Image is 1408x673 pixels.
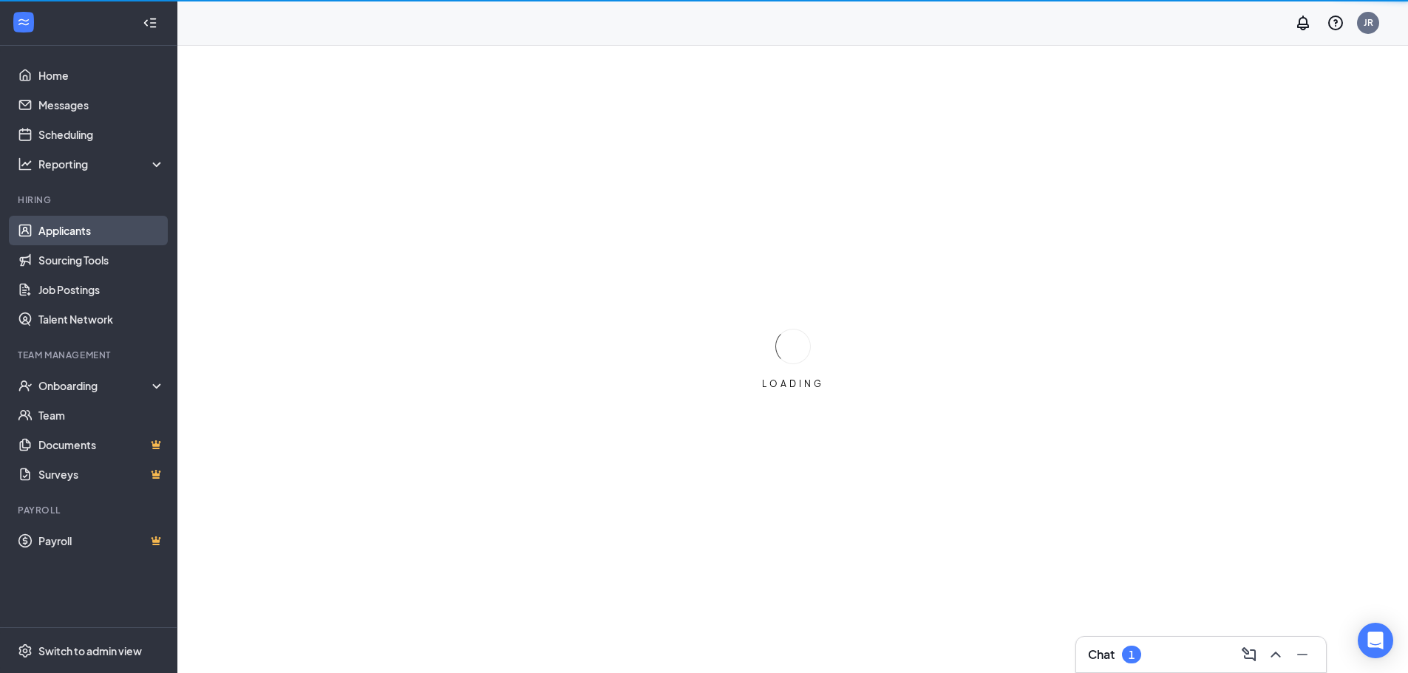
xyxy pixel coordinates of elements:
[1088,646,1115,663] h3: Chat
[38,430,165,460] a: DocumentsCrown
[1290,643,1314,666] button: Minimize
[38,216,165,245] a: Applicants
[1240,646,1258,663] svg: ComposeMessage
[756,378,830,390] div: LOADING
[18,643,33,658] svg: Settings
[1294,14,1312,32] svg: Notifications
[38,275,165,304] a: Job Postings
[1264,643,1288,666] button: ChevronUp
[1267,646,1285,663] svg: ChevronUp
[1358,623,1393,658] div: Open Intercom Messenger
[38,157,166,171] div: Reporting
[38,90,165,120] a: Messages
[1364,16,1373,29] div: JR
[38,120,165,149] a: Scheduling
[38,378,152,393] div: Onboarding
[1237,643,1261,666] button: ComposeMessage
[38,460,165,489] a: SurveysCrown
[18,349,162,361] div: Team Management
[18,504,162,516] div: Payroll
[1327,14,1344,32] svg: QuestionInfo
[38,526,165,556] a: PayrollCrown
[18,378,33,393] svg: UserCheck
[38,400,165,430] a: Team
[38,61,165,90] a: Home
[38,245,165,275] a: Sourcing Tools
[38,643,142,658] div: Switch to admin view
[18,194,162,206] div: Hiring
[1129,649,1135,661] div: 1
[18,157,33,171] svg: Analysis
[143,16,157,30] svg: Collapse
[1293,646,1311,663] svg: Minimize
[38,304,165,334] a: Talent Network
[16,15,31,30] svg: WorkstreamLogo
